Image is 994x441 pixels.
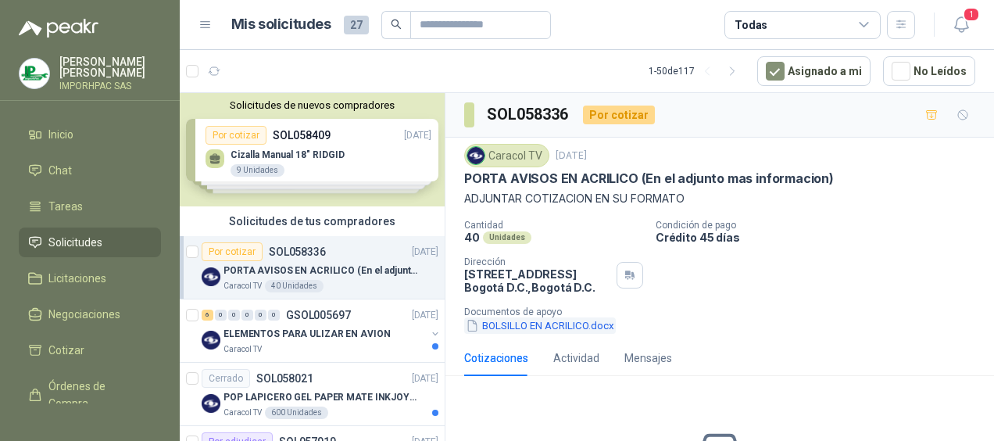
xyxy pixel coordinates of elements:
div: 600 Unidades [265,407,328,419]
a: Negociaciones [19,299,161,329]
div: Unidades [483,231,531,244]
span: search [391,19,402,30]
img: Company Logo [202,267,220,286]
span: Tareas [48,198,83,215]
div: 0 [228,310,240,321]
span: Inicio [48,126,73,143]
a: 6 0 0 0 0 0 GSOL005697[DATE] Company LogoELEMENTOS PARA ULIZAR EN AVIONCaracol TV [202,306,442,356]
div: 0 [241,310,253,321]
a: CerradoSOL058021[DATE] Company LogoPOP LAPICERO GEL PAPER MATE INKJOY 0.7 (Revisar el adjunto)Car... [180,363,445,426]
div: 0 [255,310,266,321]
a: Órdenes de Compra [19,371,161,418]
p: Caracol TV [223,343,262,356]
p: 40 [464,231,480,244]
span: 1 [963,7,980,22]
p: IMPORHPAC SAS [59,81,161,91]
button: Solicitudes de nuevos compradores [186,99,438,111]
div: 0 [215,310,227,321]
div: 0 [268,310,280,321]
a: Chat [19,156,161,185]
a: Tareas [19,192,161,221]
h1: Mis solicitudes [231,13,331,36]
img: Company Logo [467,147,484,164]
div: Actividad [553,350,599,367]
span: Negociaciones [48,306,120,323]
button: Asignado a mi [757,56,871,86]
span: Solicitudes [48,234,102,251]
div: Caracol TV [464,144,549,167]
div: Solicitudes de nuevos compradoresPor cotizarSOL058409[DATE] Cizalla Manual 18" RIDGID9 UnidadesPo... [180,93,445,206]
img: Company Logo [202,331,220,350]
div: Por cotizar [583,106,655,124]
span: Órdenes de Compra [48,378,146,412]
button: 1 [947,11,975,39]
button: BOLSILLO EN ACRILICO.docx [464,317,616,334]
p: Caracol TV [223,280,262,292]
p: [DATE] [556,149,587,163]
a: Solicitudes [19,228,161,257]
span: Licitaciones [48,270,106,287]
div: Cerrado [202,369,250,388]
a: Inicio [19,120,161,149]
button: No Leídos [883,56,975,86]
span: Chat [48,162,72,179]
p: [DATE] [412,308,438,323]
div: 1 - 50 de 117 [649,59,745,84]
img: Company Logo [202,394,220,413]
p: POP LAPICERO GEL PAPER MATE INKJOY 0.7 (Revisar el adjunto) [223,390,418,405]
p: [DATE] [412,371,438,386]
p: SOL058021 [256,373,313,384]
p: SOL058336 [269,246,326,257]
img: Logo peakr [19,19,98,38]
p: Cantidad [464,220,643,231]
div: Cotizaciones [464,350,528,367]
p: Documentos de apoyo [464,307,988,317]
a: Cotizar [19,335,161,365]
h3: SOL058336 [487,102,570,127]
p: ADJUNTAR COTIZACION EN SU FORMATO [464,190,975,207]
img: Company Logo [20,59,49,88]
p: Caracol TV [223,407,262,419]
div: 6 [202,310,213,321]
span: 27 [344,16,369,34]
div: 40 Unidades [265,280,324,292]
p: ELEMENTOS PARA ULIZAR EN AVION [223,327,390,342]
p: Dirección [464,256,610,267]
p: PORTA AVISOS EN ACRILICO (En el adjunto mas informacion) [464,170,834,187]
div: Todas [735,16,767,34]
p: Condición de pago [656,220,988,231]
p: [PERSON_NAME] [PERSON_NAME] [59,56,161,78]
p: PORTA AVISOS EN ACRILICO (En el adjunto mas informacion) [223,264,418,278]
a: Por cotizarSOL058336[DATE] Company LogoPORTA AVISOS EN ACRILICO (En el adjunto mas informacion)Ca... [180,236,445,299]
div: Solicitudes de tus compradores [180,206,445,236]
p: Crédito 45 días [656,231,988,244]
p: GSOL005697 [286,310,351,321]
a: Licitaciones [19,264,161,293]
div: Por cotizar [202,242,263,261]
p: [DATE] [412,245,438,260]
p: [STREET_ADDRESS] Bogotá D.C. , Bogotá D.C. [464,267,610,294]
div: Mensajes [624,350,672,367]
span: Cotizar [48,342,84,359]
